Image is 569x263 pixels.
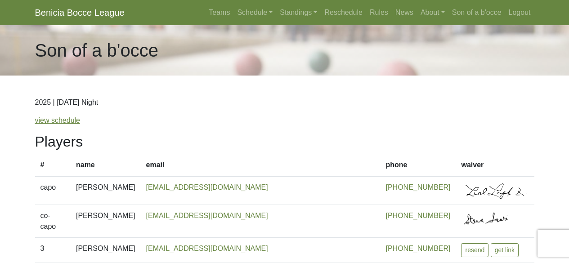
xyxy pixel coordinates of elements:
td: [PERSON_NAME] [71,205,141,237]
a: News [392,4,417,22]
th: # [35,154,71,177]
a: [EMAIL_ADDRESS][DOMAIN_NAME] [146,245,268,252]
a: [PHONE_NUMBER] [385,212,450,219]
a: Schedule [233,4,276,22]
td: [PERSON_NAME] [71,237,141,263]
td: [PERSON_NAME] [71,176,141,205]
th: name [71,154,141,177]
img: signed at 2/24/25 9:19am [461,210,529,227]
td: co-capo [35,205,71,237]
h1: Son of a b'occe [35,40,159,61]
a: Standings [276,4,321,22]
a: [PHONE_NUMBER] [385,183,450,191]
button: get link [491,243,519,257]
a: Benicia Bocce League [35,4,125,22]
a: About [417,4,448,22]
a: Rules [366,4,392,22]
a: [EMAIL_ADDRESS][DOMAIN_NAME] [146,212,268,219]
h2: Players [35,133,534,150]
a: Son of a b'occe [448,4,505,22]
a: [EMAIL_ADDRESS][DOMAIN_NAME] [146,183,268,191]
td: 3 [35,237,71,263]
a: [PHONE_NUMBER] [385,245,450,252]
button: resend [461,243,488,257]
p: 2025 | [DATE] Night [35,97,534,108]
a: Logout [505,4,534,22]
a: Reschedule [321,4,366,22]
th: phone [380,154,456,177]
a: Teams [205,4,233,22]
img: signed at 2/24/25 3:46pm [461,182,529,199]
a: view schedule [35,116,81,124]
th: email [141,154,381,177]
td: capo [35,176,71,205]
th: waiver [456,154,534,177]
